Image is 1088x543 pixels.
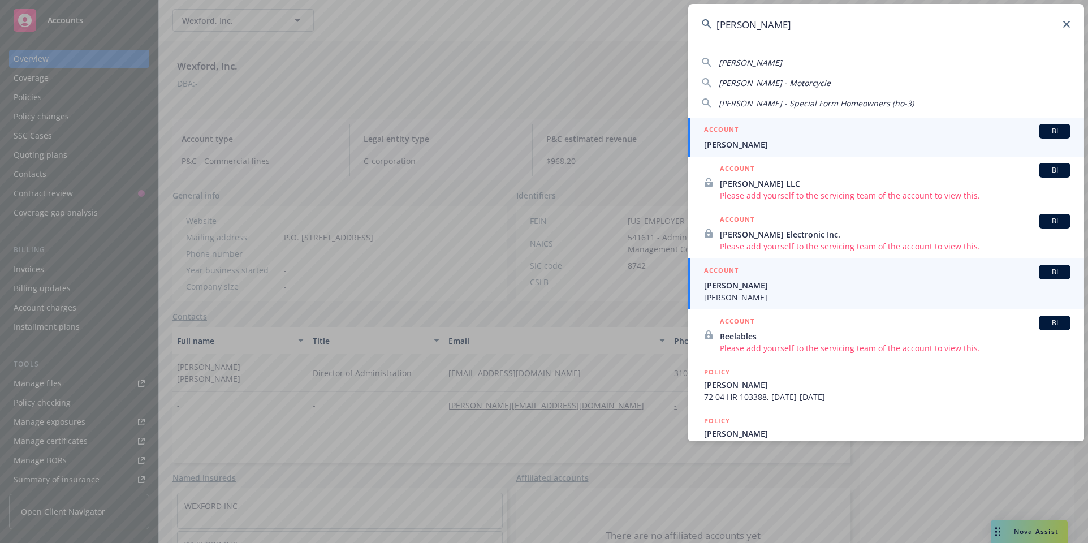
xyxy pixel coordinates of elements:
span: 72 04 HR 103388, [DATE]-[DATE] [704,439,1070,451]
span: Please add yourself to the servicing team of the account to view this. [720,342,1070,354]
span: [PERSON_NAME] [704,279,1070,291]
span: [PERSON_NAME] Electronic Inc. [720,229,1070,240]
span: [PERSON_NAME] [704,291,1070,303]
a: ACCOUNTBI[PERSON_NAME][PERSON_NAME] [688,258,1084,309]
h5: ACCOUNT [720,316,754,329]
a: ACCOUNTBI[PERSON_NAME] LLCPlease add yourself to the servicing team of the account to view this. [688,157,1084,208]
span: BI [1043,318,1066,328]
input: Search... [688,4,1084,45]
h5: ACCOUNT [720,163,754,176]
span: Please add yourself to the servicing team of the account to view this. [720,240,1070,252]
h5: ACCOUNT [704,124,739,137]
a: POLICY[PERSON_NAME]72 04 HR 103388, [DATE]-[DATE] [688,409,1084,458]
span: BI [1043,126,1066,136]
a: ACCOUNTBI[PERSON_NAME] [688,118,1084,157]
span: BI [1043,216,1066,226]
h5: ACCOUNT [720,214,754,227]
span: Please add yourself to the servicing team of the account to view this. [720,189,1070,201]
span: 72 04 HR 103388, [DATE]-[DATE] [704,391,1070,403]
span: [PERSON_NAME] [704,379,1070,391]
h5: POLICY [704,367,730,378]
a: ACCOUNTBI[PERSON_NAME] Electronic Inc.Please add yourself to the servicing team of the account to... [688,208,1084,258]
span: [PERSON_NAME] - Motorcycle [719,77,831,88]
span: BI [1043,165,1066,175]
span: [PERSON_NAME] [719,57,782,68]
span: [PERSON_NAME] LLC [720,178,1070,189]
span: Reelables [720,330,1070,342]
span: [PERSON_NAME] - Special Form Homeowners (ho-3) [719,98,914,109]
span: BI [1043,267,1066,277]
a: ACCOUNTBIReelablesPlease add yourself to the servicing team of the account to view this. [688,309,1084,360]
span: [PERSON_NAME] [704,428,1070,439]
span: [PERSON_NAME] [704,139,1070,150]
h5: ACCOUNT [704,265,739,278]
h5: POLICY [704,415,730,426]
a: POLICY[PERSON_NAME]72 04 HR 103388, [DATE]-[DATE] [688,360,1084,409]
